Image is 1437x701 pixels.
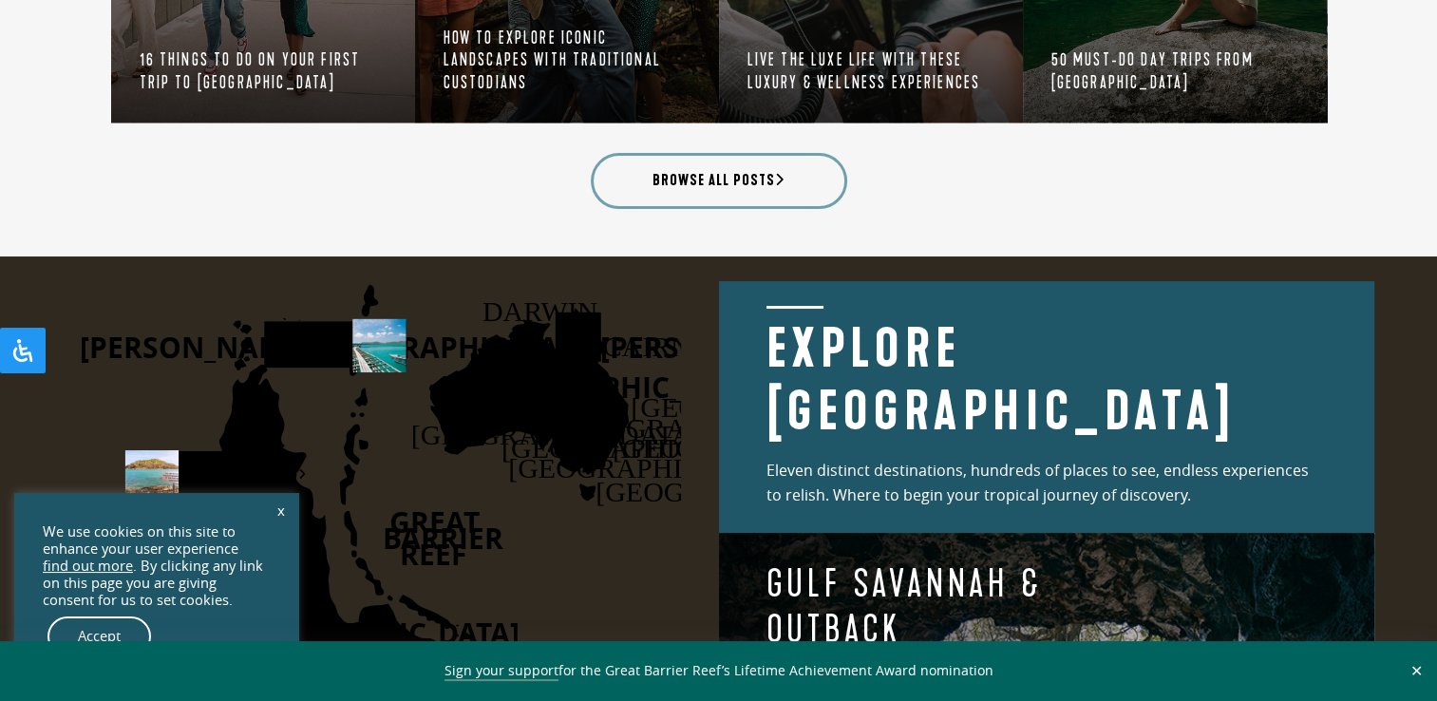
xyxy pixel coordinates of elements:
text: BARRIER [383,519,503,558]
text: [GEOGRAPHIC_DATA] [410,419,701,450]
text: GREAT [389,502,480,541]
text: PENINSULA [228,630,391,669]
text: [GEOGRAPHIC_DATA] [472,368,762,407]
text: [PERSON_NAME][GEOGRAPHIC_DATA][PERSON_NAME] [80,328,831,367]
h2: Explore [GEOGRAPHIC_DATA] [766,306,1327,444]
a: find out more [43,558,133,575]
text: DARWIN [482,294,597,326]
text: [GEOGRAPHIC_DATA] [558,412,848,444]
button: Close [1406,662,1428,679]
svg: Open Accessibility Panel [11,339,34,362]
a: Accept [47,616,151,656]
p: Eleven distinct destinations, hundreds of places to see, endless experiences to relish. Where to ... [766,459,1327,508]
a: Browse all posts [591,153,847,209]
div: We use cookies on this site to enhance your user experience . By clicking any link on this page y... [43,523,271,609]
text: [GEOGRAPHIC_DATA] [229,614,519,653]
text: [GEOGRAPHIC_DATA] [596,476,886,507]
span: for the Great Barrier Reef’s Lifetime Achievement Award nomination [444,661,993,681]
text: REEF [400,535,466,574]
a: x [268,489,294,531]
h4: Gulf Savannah & Outback [766,561,1130,653]
a: Sign your support [444,661,558,681]
text: [GEOGRAPHIC_DATA] [508,451,799,483]
text: [GEOGRAPHIC_DATA] [501,431,792,463]
text: [GEOGRAPHIC_DATA] [631,390,921,422]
